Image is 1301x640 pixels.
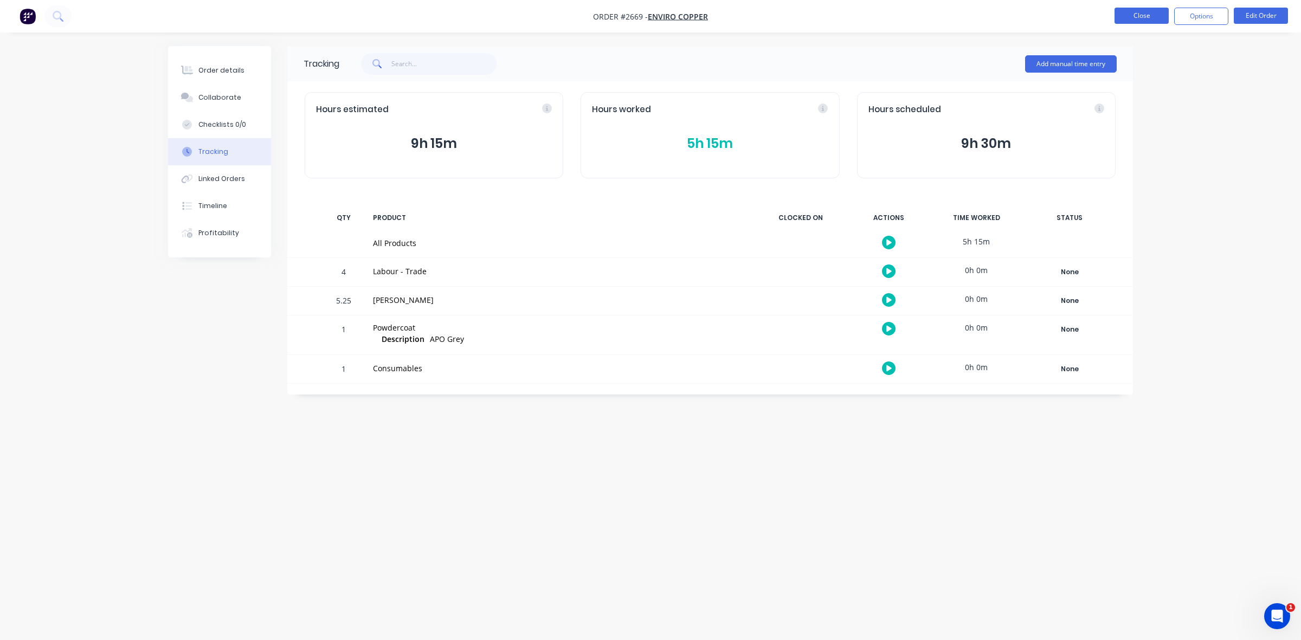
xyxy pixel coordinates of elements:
div: Profitability [198,228,239,238]
span: 1 [1286,603,1295,612]
div: All Products [373,237,747,249]
div: None [1031,265,1109,279]
div: QTY [327,206,360,229]
span: Description [382,333,424,345]
div: Collaborate [198,93,241,102]
div: Powdercoat [373,322,747,333]
div: 4 [327,260,360,286]
span: Order #2669 - [593,11,648,22]
div: None [1031,362,1109,376]
div: 1 [327,317,360,354]
div: 5h 15m [936,229,1017,254]
div: STATUS [1023,206,1116,229]
div: [PERSON_NAME] [373,294,747,306]
button: 9h 15m [316,133,552,154]
div: Checklists 0/0 [198,120,246,130]
div: CLOCKED ON [760,206,841,229]
button: Linked Orders [168,165,271,192]
span: APO Grey [430,334,464,344]
div: Tracking [198,147,228,157]
div: Labour - Trade [373,266,747,277]
button: Close [1115,8,1169,24]
div: 0h 0m [936,355,1017,379]
div: PRODUCT [366,206,753,229]
div: 5.25 [327,288,360,315]
a: Enviro Copper [648,11,708,22]
button: None [1030,361,1109,377]
div: 1 [327,357,360,383]
button: Options [1174,8,1228,25]
button: Edit Order [1234,8,1288,24]
button: Tracking [168,138,271,165]
div: None [1031,322,1109,337]
div: TIME WORKED [936,206,1017,229]
div: Tracking [304,57,339,70]
img: Factory [20,8,36,24]
div: Linked Orders [198,174,245,184]
button: Timeline [168,192,271,219]
div: Timeline [198,201,227,211]
button: Collaborate [168,84,271,111]
span: Hours worked [592,104,651,116]
div: 0h 0m [936,287,1017,311]
button: Checklists 0/0 [168,111,271,138]
button: 9h 30m [868,133,1104,154]
span: Hours estimated [316,104,389,116]
div: None [1031,294,1109,308]
div: 0h 0m [936,258,1017,282]
button: 5h 15m [592,133,828,154]
button: None [1030,293,1109,308]
button: Order details [168,57,271,84]
button: None [1030,322,1109,337]
button: Add manual time entry [1025,55,1117,73]
iframe: Intercom live chat [1264,603,1290,629]
div: 0h 0m [936,315,1017,340]
span: Hours scheduled [868,104,941,116]
div: ACTIONS [848,206,929,229]
input: Search... [391,53,497,75]
div: Consumables [373,363,747,374]
button: None [1030,264,1109,280]
div: Order details [198,66,244,75]
button: Profitability [168,219,271,247]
